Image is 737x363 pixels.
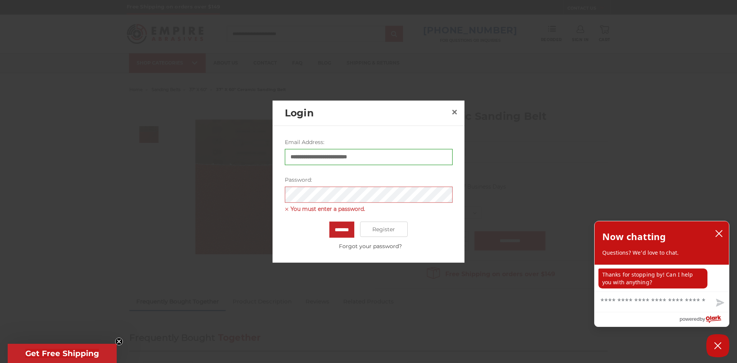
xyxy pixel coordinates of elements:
p: Questions? We'd love to chat. [602,249,721,257]
p: Thanks for stopping by! Can I help you with anything? [598,269,707,288]
label: Password: [285,176,453,184]
h2: Now chatting [602,229,666,244]
span: powered [679,314,699,324]
span: × [451,104,458,119]
div: chat [595,265,729,292]
div: olark chatbox [594,221,729,327]
button: Send message [710,294,729,312]
span: by [700,314,705,324]
button: close chatbox [713,228,725,239]
button: Close teaser [115,338,123,345]
a: Close [448,106,461,118]
div: Get Free ShippingClose teaser [8,344,117,363]
button: Close Chatbox [706,334,729,357]
a: Powered by Olark [679,312,729,327]
label: Email Address: [285,138,453,146]
a: Forgot your password? [289,242,452,250]
a: Register [360,222,408,237]
h2: Login [285,106,448,120]
span: Get Free Shipping [25,349,99,358]
span: You must enter a password. [285,204,453,214]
